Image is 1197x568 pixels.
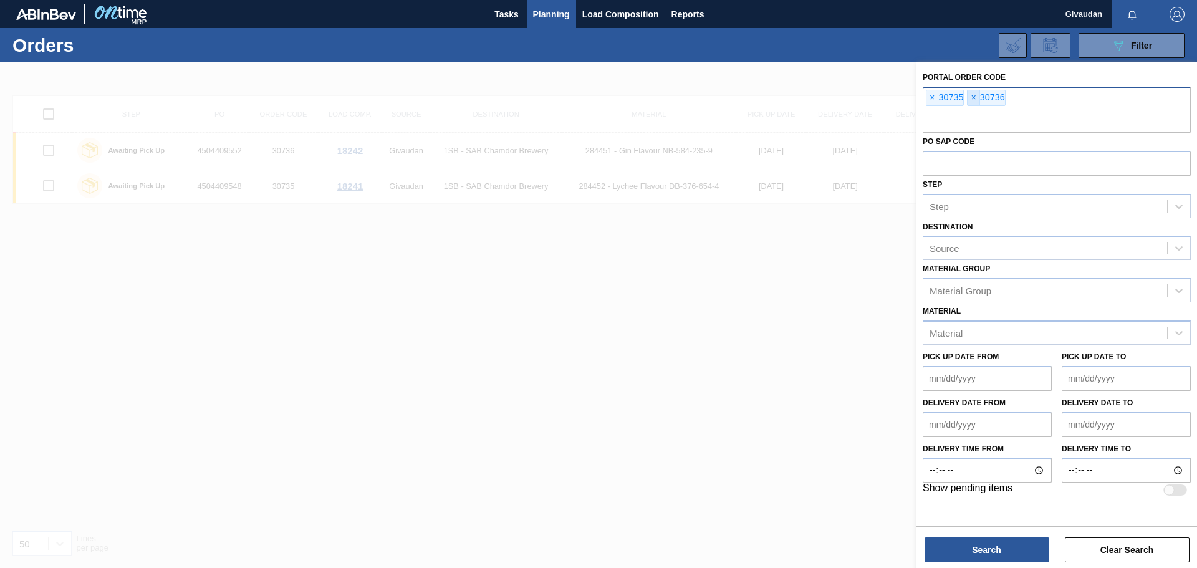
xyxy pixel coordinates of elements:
[923,398,1006,407] label: Delivery Date from
[999,33,1027,58] div: Import Order Negotiation
[930,327,963,338] div: Material
[923,412,1052,437] input: mm/dd/yyyy
[923,440,1052,458] label: Delivery time from
[923,307,961,315] label: Material
[923,264,990,273] label: Material Group
[923,352,999,361] label: Pick up Date from
[923,223,973,231] label: Destination
[926,90,964,106] div: 30735
[582,7,659,22] span: Load Composition
[923,137,974,146] label: PO SAP Code
[1170,7,1185,22] img: Logout
[1062,398,1133,407] label: Delivery Date to
[923,366,1052,391] input: mm/dd/yyyy
[1031,33,1070,58] div: Order Review Request
[930,201,949,211] div: Step
[16,9,76,20] img: TNhmsLtSVTkK8tSr43FrP2fwEKptu5GPRR3wAAAABJRU5ErkJggg==
[1131,41,1152,51] span: Filter
[926,90,938,105] span: ×
[1062,366,1191,391] input: mm/dd/yyyy
[967,90,1005,106] div: 30736
[930,243,959,254] div: Source
[1062,352,1126,361] label: Pick up Date to
[1062,440,1191,458] label: Delivery time to
[533,7,570,22] span: Planning
[1062,412,1191,437] input: mm/dd/yyyy
[12,38,199,52] h1: Orders
[1112,6,1152,23] button: Notifications
[930,286,991,296] div: Material Group
[923,483,1012,498] label: Show pending items
[968,90,979,105] span: ×
[671,7,704,22] span: Reports
[923,180,942,189] label: Step
[1079,33,1185,58] button: Filter
[493,7,521,22] span: Tasks
[923,73,1006,82] label: Portal Order Code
